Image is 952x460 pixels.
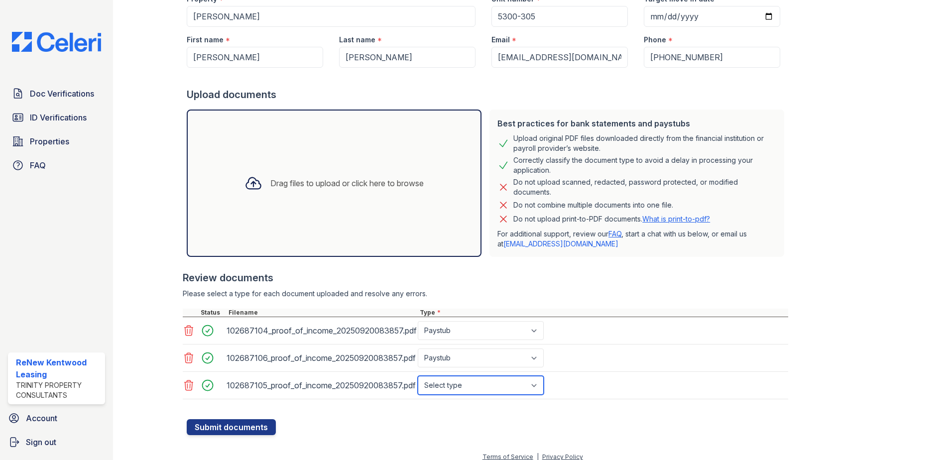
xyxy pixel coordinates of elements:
[608,230,621,238] a: FAQ
[227,309,418,317] div: Filename
[8,131,105,151] a: Properties
[30,88,94,100] span: Doc Verifications
[513,199,673,211] div: Do not combine multiple documents into one file.
[183,289,788,299] div: Please select a type for each document uploaded and resolve any errors.
[513,155,776,175] div: Correctly classify the document type to avoid a delay in processing your application.
[16,380,101,400] div: Trinity Property Consultants
[513,177,776,197] div: Do not upload scanned, redacted, password protected, or modified documents.
[270,177,424,189] div: Drag files to upload or click here to browse
[491,35,510,45] label: Email
[497,229,776,249] p: For additional support, review our , start a chat with us below, or email us at
[187,419,276,435] button: Submit documents
[227,350,414,366] div: 102687106_proof_of_income_20250920083857.pdf
[30,159,46,171] span: FAQ
[497,117,776,129] div: Best practices for bank statements and paystubs
[26,412,57,424] span: Account
[503,239,618,248] a: [EMAIL_ADDRESS][DOMAIN_NAME]
[8,108,105,127] a: ID Verifications
[187,35,224,45] label: First name
[26,436,56,448] span: Sign out
[4,432,109,452] a: Sign out
[339,35,375,45] label: Last name
[187,88,788,102] div: Upload documents
[513,133,776,153] div: Upload original PDF files downloaded directly from the financial institution or payroll provider’...
[4,408,109,428] a: Account
[16,356,101,380] div: ReNew Kentwood Leasing
[4,32,109,52] img: CE_Logo_Blue-a8612792a0a2168367f1c8372b55b34899dd931a85d93a1a3d3e32e68fde9ad4.png
[513,214,710,224] p: Do not upload print-to-PDF documents.
[418,309,788,317] div: Type
[183,271,788,285] div: Review documents
[30,112,87,123] span: ID Verifications
[644,35,666,45] label: Phone
[30,135,69,147] span: Properties
[8,84,105,104] a: Doc Verifications
[642,215,710,223] a: What is print-to-pdf?
[8,155,105,175] a: FAQ
[199,309,227,317] div: Status
[227,377,414,393] div: 102687105_proof_of_income_20250920083857.pdf
[227,323,414,339] div: 102687104_proof_of_income_20250920083857.pdf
